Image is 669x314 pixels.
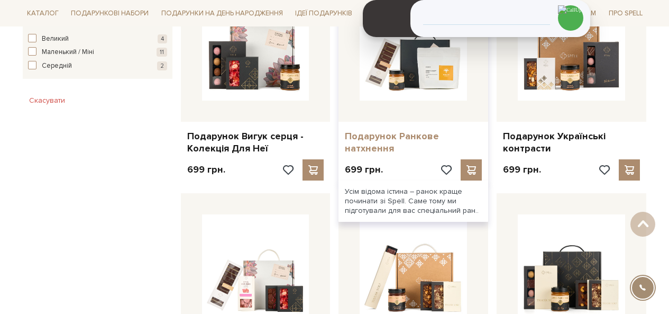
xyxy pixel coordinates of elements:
[157,5,287,22] a: Подарунки на День народження
[28,34,167,44] button: Великий 4
[28,47,167,58] button: Маленький / Міні 11
[158,34,167,43] span: 4
[503,164,541,176] p: 699 грн.
[361,4,492,22] a: Подарункові набори на 1 Вересня
[291,5,356,22] a: Ідеї подарунків
[157,48,167,57] span: 11
[187,130,324,155] a: Подарунок Вигук серця - Колекція Для Неї
[42,61,72,71] span: Середній
[67,5,153,22] a: Подарункові набори
[23,5,63,22] a: Каталог
[604,5,647,22] a: Про Spell
[503,130,640,155] a: Подарунок Українські контрасти
[42,34,69,44] span: Великий
[23,92,71,109] button: Скасувати
[157,61,167,70] span: 2
[338,181,488,222] div: Усім відома істина – ранок краще починати зі Spell. Саме тому ми підготували для вас спеціальний ...
[28,61,167,71] button: Середній 2
[187,164,225,176] p: 699 грн.
[42,47,94,58] span: Маленький / Міні
[345,130,482,155] a: Подарунок Ранкове натхнення
[345,164,383,176] p: 699 грн.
